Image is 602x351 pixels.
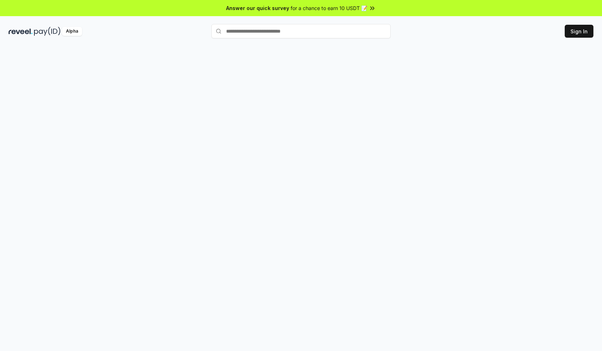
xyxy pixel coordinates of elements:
[62,27,82,36] div: Alpha
[9,27,33,36] img: reveel_dark
[226,4,289,12] span: Answer our quick survey
[291,4,367,12] span: for a chance to earn 10 USDT 📝
[34,27,61,36] img: pay_id
[565,25,593,38] button: Sign In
